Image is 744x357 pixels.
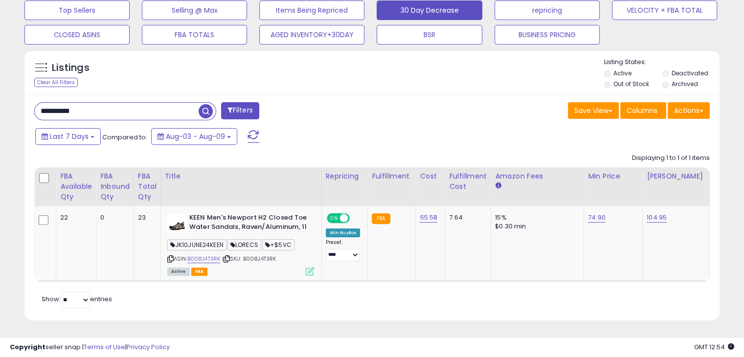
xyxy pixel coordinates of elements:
[187,255,221,263] a: B008J4T3RK
[259,25,364,45] button: AGED INVENTORY+30DAY
[102,133,147,142] span: Compared to:
[495,25,600,45] button: BUSINESS PRICING
[372,213,390,224] small: FBA
[377,0,482,20] button: 30 Day Decrease
[35,128,101,145] button: Last 7 Days
[142,0,247,20] button: Selling @ Max
[613,80,649,88] label: Out of Stock
[348,214,363,223] span: OFF
[60,213,89,222] div: 22
[166,132,225,141] span: Aug-03 - Aug-09
[52,61,90,75] h5: Listings
[259,0,364,20] button: Items Being Repriced
[671,80,698,88] label: Archived
[262,239,294,250] span: +$5VC
[588,171,638,181] div: Min Price
[495,222,576,231] div: $0.30 min
[668,102,710,119] button: Actions
[42,294,112,304] span: Show: entries
[612,0,717,20] button: VELOCITY + FBA TOTAL
[568,102,619,119] button: Save View
[221,102,259,119] button: Filters
[10,343,170,352] div: seller snap | |
[495,0,600,20] button: repricing
[167,213,314,274] div: ASIN:
[326,228,361,237] div: Win BuyBox
[50,132,89,141] span: Last 7 Days
[167,268,190,276] span: All listings currently available for purchase on Amazon
[613,69,631,77] label: Active
[632,154,710,163] div: Displaying 1 to 1 of 1 items
[151,128,237,145] button: Aug-03 - Aug-09
[449,171,487,192] div: Fulfillment Cost
[189,213,308,234] b: KEEN Men's Newport H2 Closed Toe Water Sandals, Raven/Aluminum, 11
[167,213,187,233] img: 41sS-MABJuL._SL40_.jpg
[34,78,78,87] div: Clear All Filters
[588,213,606,223] a: 74.90
[138,213,153,222] div: 23
[647,213,667,223] a: 104.95
[372,171,411,181] div: Fulfillment
[227,239,261,250] span: LORECS
[60,171,92,202] div: FBA Available Qty
[24,25,130,45] button: CLOSED ASINS
[420,171,441,181] div: Cost
[24,0,130,20] button: Top Sellers
[449,213,483,222] div: 7.64
[165,171,317,181] div: Title
[671,69,708,77] label: Deactivated
[222,255,276,263] span: | SKU: B008J4T3RK
[620,102,666,119] button: Columns
[377,25,482,45] button: BSR
[604,58,720,67] p: Listing States:
[10,342,45,352] strong: Copyright
[694,342,734,352] span: 2025-08-18 12:54 GMT
[420,213,437,223] a: 55.58
[100,171,130,202] div: FBA inbound Qty
[142,25,247,45] button: FBA TOTALS
[495,213,576,222] div: 15%
[328,214,340,223] span: ON
[647,171,705,181] div: [PERSON_NAME]
[84,342,125,352] a: Terms of Use
[127,342,170,352] a: Privacy Policy
[191,268,208,276] span: FBA
[326,239,361,261] div: Preset:
[495,181,501,190] small: Amazon Fees.
[495,171,580,181] div: Amazon Fees
[167,239,226,250] span: JK10JUNE24KEEN
[326,171,364,181] div: Repricing
[627,106,657,115] span: Columns
[138,171,157,202] div: FBA Total Qty
[100,213,126,222] div: 0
